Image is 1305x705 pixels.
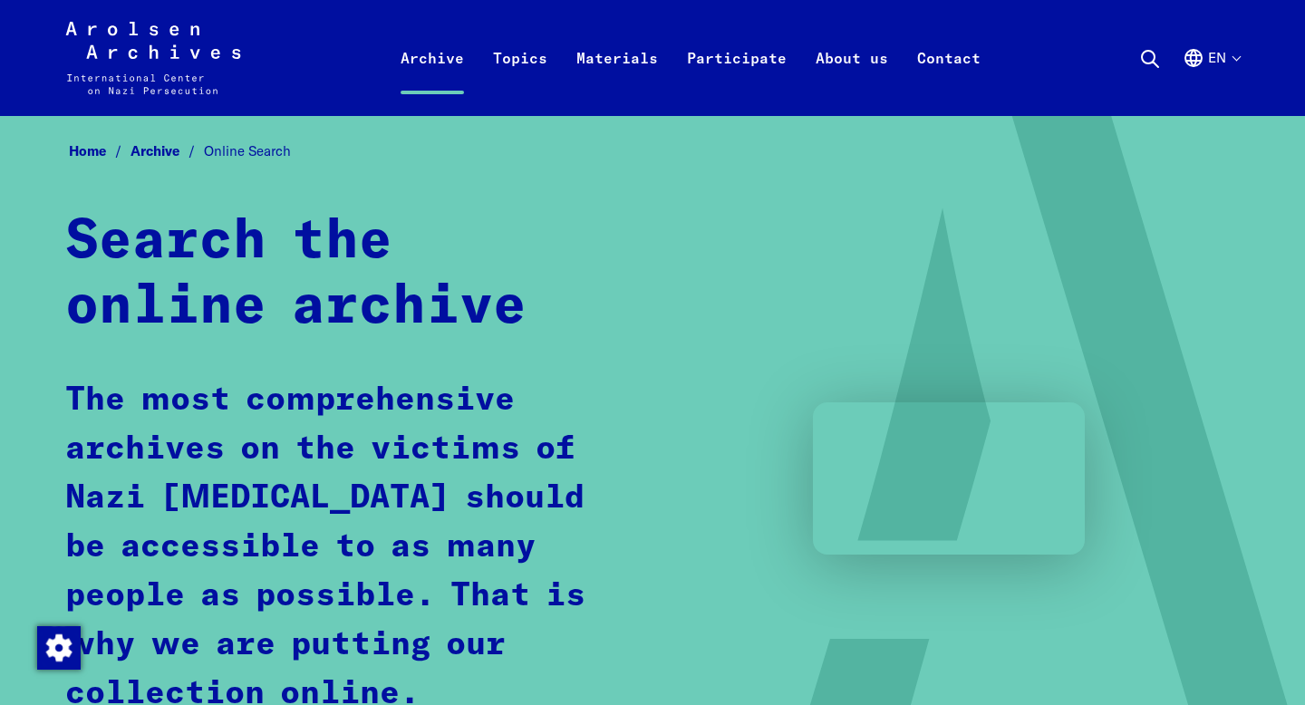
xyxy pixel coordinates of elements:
a: Topics [478,43,562,116]
div: Change consent [36,625,80,669]
a: Materials [562,43,672,116]
a: Archive [386,43,478,116]
nav: Breadcrumb [65,138,1240,166]
a: Home [69,142,130,159]
button: English, language selection [1183,47,1240,112]
a: About us [801,43,903,116]
a: Archive [130,142,204,159]
span: Online Search [204,142,291,159]
img: Change consent [37,626,81,670]
strong: Search the online archive [65,215,527,334]
nav: Primary [386,22,995,94]
a: Participate [672,43,801,116]
a: Contact [903,43,995,116]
